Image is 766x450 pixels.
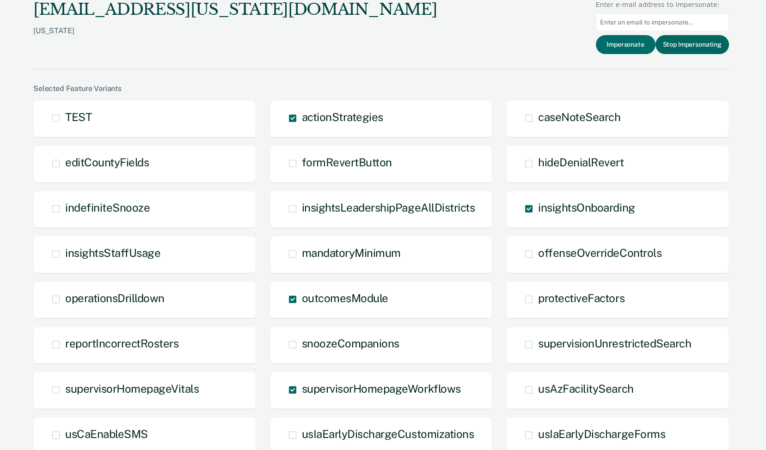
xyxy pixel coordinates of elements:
[65,292,165,304] span: operationsDrilldown
[302,201,475,214] span: insightsLeadershipPageAllDistricts
[538,382,633,395] span: usAzFacilitySearch
[596,13,729,31] input: Enter an email to impersonate...
[538,246,662,259] span: offenseOverrideControls
[538,337,691,350] span: supervisionUnrestrictedSearch
[538,427,665,440] span: usIaEarlyDischargeForms
[538,156,624,169] span: hideDenialRevert
[538,292,625,304] span: protectiveFactors
[65,110,92,123] span: TEST
[65,156,149,169] span: editCountyFields
[65,246,160,259] span: insightsStaffUsage
[656,35,729,54] button: Stop Impersonating
[302,337,399,350] span: snoozeCompanions
[65,337,178,350] span: reportIncorrectRosters
[33,84,729,93] div: Selected Feature Variants
[538,110,620,123] span: caseNoteSearch
[538,201,635,214] span: insightsOnboarding
[302,156,392,169] span: formRevertButton
[596,35,656,54] button: Impersonate
[302,292,388,304] span: outcomesModule
[65,427,148,440] span: usCaEnableSMS
[65,201,150,214] span: indefiniteSnooze
[33,26,437,50] div: [US_STATE]
[302,427,474,440] span: usIaEarlyDischargeCustomizations
[302,246,401,259] span: mandatoryMinimum
[302,382,461,395] span: supervisorHomepageWorkflows
[302,110,383,123] span: actionStrategies
[65,382,199,395] span: supervisorHomepageVitals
